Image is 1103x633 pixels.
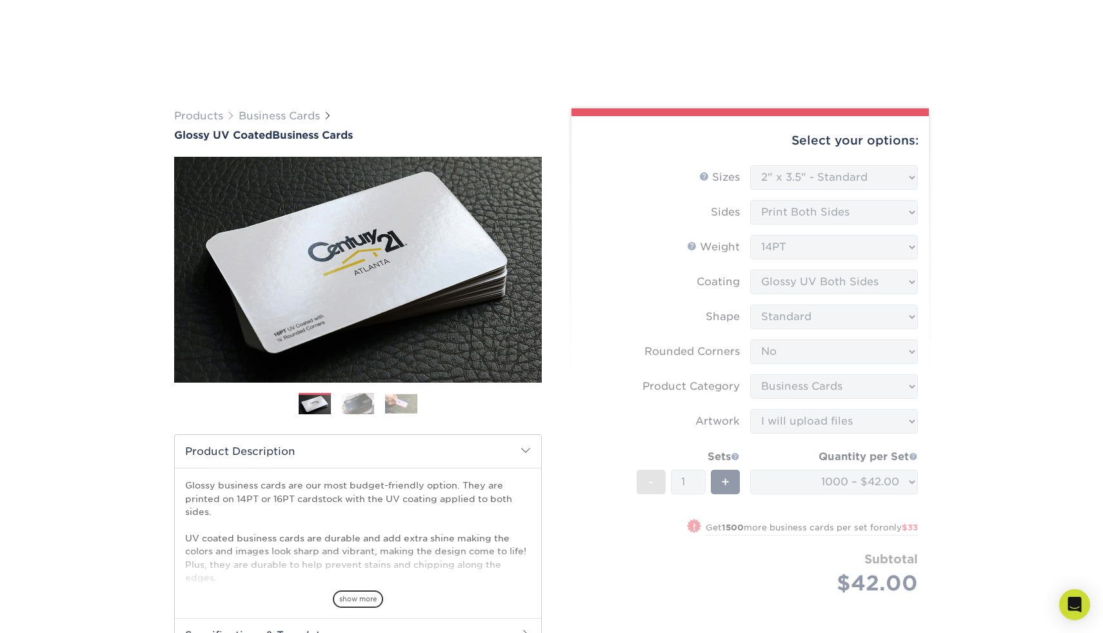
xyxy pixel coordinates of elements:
[174,129,272,141] span: Glossy UV Coated
[174,86,542,454] img: Glossy UV Coated 01
[582,116,919,165] div: Select your options:
[174,110,223,122] a: Products
[239,110,320,122] a: Business Cards
[333,590,383,608] span: show more
[175,435,541,468] h2: Product Description
[1059,589,1090,620] div: Open Intercom Messenger
[385,394,417,414] img: Business Cards 03
[299,388,331,421] img: Business Cards 01
[342,392,374,415] img: Business Cards 02
[174,129,542,141] h1: Business Cards
[174,129,542,141] a: Glossy UV CoatedBusiness Cards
